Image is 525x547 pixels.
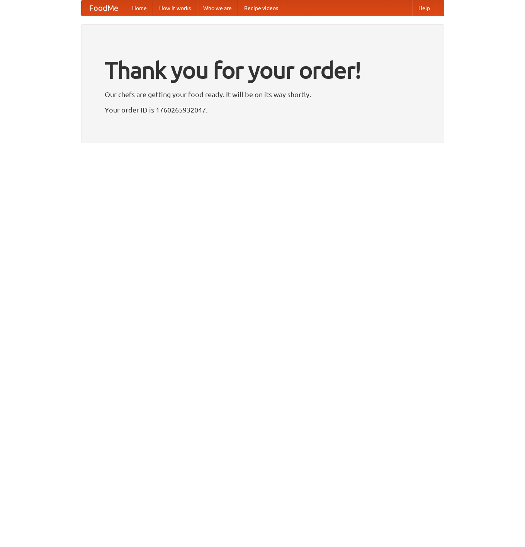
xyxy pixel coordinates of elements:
a: Help [412,0,436,16]
p: Our chefs are getting your food ready. It will be on its way shortly. [105,89,421,100]
p: Your order ID is 1760265932047. [105,104,421,116]
a: Home [126,0,153,16]
a: Recipe videos [238,0,284,16]
a: FoodMe [82,0,126,16]
h1: Thank you for your order! [105,51,421,89]
a: Who we are [197,0,238,16]
a: How it works [153,0,197,16]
